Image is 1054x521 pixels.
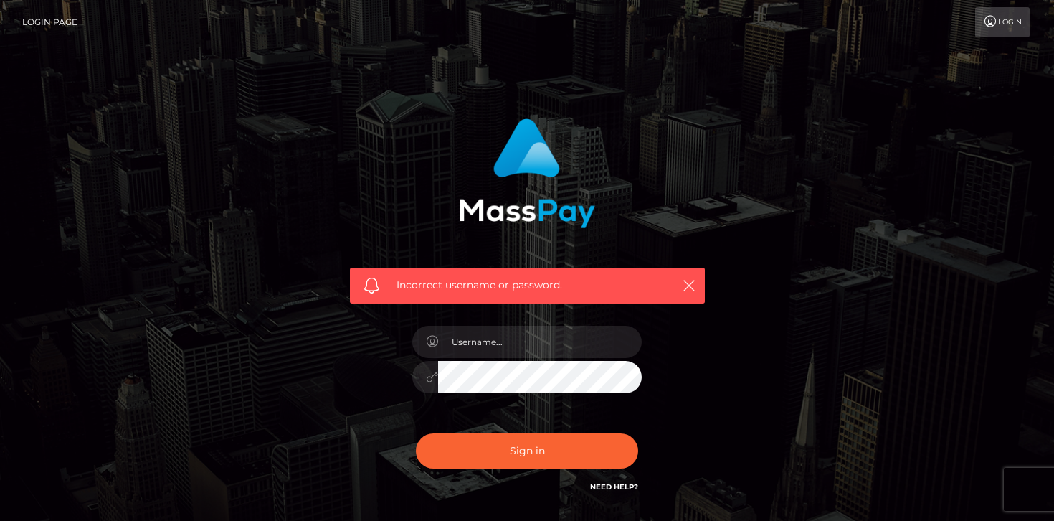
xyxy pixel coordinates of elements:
[975,7,1030,37] a: Login
[22,7,77,37] a: Login Page
[459,118,595,228] img: MassPay Login
[416,433,638,469] button: Sign in
[397,278,658,293] span: Incorrect username or password.
[438,326,642,358] input: Username...
[590,482,638,492] a: Need Help?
